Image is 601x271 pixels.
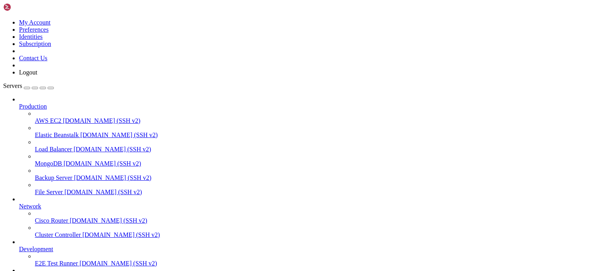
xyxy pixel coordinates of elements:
[35,253,598,267] li: E2E Test Runner [DOMAIN_NAME] (SSH v2)
[19,96,598,196] li: Production
[35,231,81,238] span: Cluster Controller
[35,231,598,239] a: Cluster Controller [DOMAIN_NAME] (SSH v2)
[3,82,22,89] span: Servers
[35,174,598,181] a: Backup Server [DOMAIN_NAME] (SSH v2)
[35,210,598,224] li: Cisco Router [DOMAIN_NAME] (SSH v2)
[80,132,158,138] span: [DOMAIN_NAME] (SSH v2)
[35,153,598,167] li: MongoDB [DOMAIN_NAME] (SSH v2)
[63,160,141,167] span: [DOMAIN_NAME] (SSH v2)
[19,203,598,210] a: Network
[35,174,73,181] span: Backup Server
[35,146,72,153] span: Load Balancer
[35,181,598,196] li: File Server [DOMAIN_NAME] (SSH v2)
[19,246,598,253] a: Development
[35,189,598,196] a: File Server [DOMAIN_NAME] (SSH v2)
[35,160,598,167] a: MongoDB [DOMAIN_NAME] (SSH v2)
[35,217,68,224] span: Cisco Router
[35,110,598,124] li: AWS EC2 [DOMAIN_NAME] (SSH v2)
[70,217,147,224] span: [DOMAIN_NAME] (SSH v2)
[35,260,78,267] span: E2E Test Runner
[19,19,51,26] a: My Account
[35,224,598,239] li: Cluster Controller [DOMAIN_NAME] (SSH v2)
[35,189,63,195] span: File Server
[19,103,47,110] span: Production
[3,82,54,89] a: Servers
[35,117,61,124] span: AWS EC2
[74,146,151,153] span: [DOMAIN_NAME] (SSH v2)
[80,260,157,267] span: [DOMAIN_NAME] (SSH v2)
[35,160,62,167] span: MongoDB
[19,69,37,76] a: Logout
[35,139,598,153] li: Load Balancer [DOMAIN_NAME] (SSH v2)
[19,203,41,210] span: Network
[35,132,598,139] a: Elastic Beanstalk [DOMAIN_NAME] (SSH v2)
[19,246,53,252] span: Development
[19,196,598,239] li: Network
[63,117,141,124] span: [DOMAIN_NAME] (SSH v2)
[35,217,598,224] a: Cisco Router [DOMAIN_NAME] (SSH v2)
[65,189,142,195] span: [DOMAIN_NAME] (SSH v2)
[35,167,598,181] li: Backup Server [DOMAIN_NAME] (SSH v2)
[19,33,43,40] a: Identities
[35,146,598,153] a: Load Balancer [DOMAIN_NAME] (SSH v2)
[3,3,49,11] img: Shellngn
[19,55,48,61] a: Contact Us
[19,239,598,267] li: Development
[35,117,598,124] a: AWS EC2 [DOMAIN_NAME] (SSH v2)
[19,40,51,47] a: Subscription
[74,174,152,181] span: [DOMAIN_NAME] (SSH v2)
[35,132,79,138] span: Elastic Beanstalk
[35,260,598,267] a: E2E Test Runner [DOMAIN_NAME] (SSH v2)
[82,231,160,238] span: [DOMAIN_NAME] (SSH v2)
[19,103,598,110] a: Production
[35,124,598,139] li: Elastic Beanstalk [DOMAIN_NAME] (SSH v2)
[19,26,49,33] a: Preferences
